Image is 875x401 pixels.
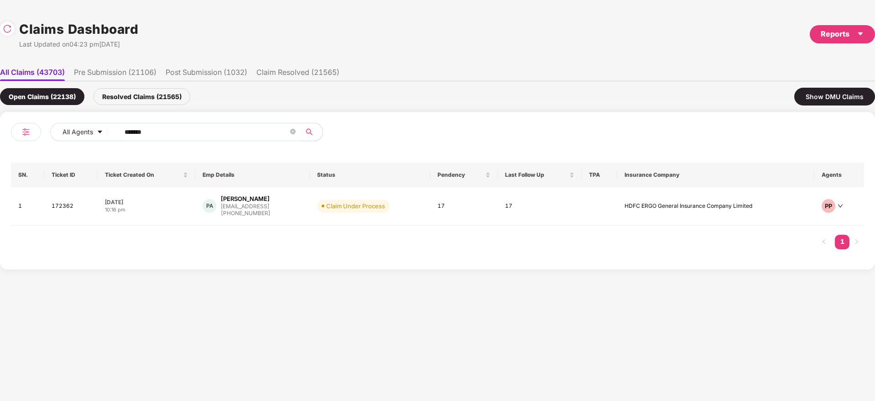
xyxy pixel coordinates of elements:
[290,128,296,137] span: close-circle
[221,195,270,203] div: [PERSON_NAME]
[11,187,44,226] td: 1
[835,235,849,248] a: 1
[821,28,864,40] div: Reports
[166,68,247,81] li: Post Submission (1032)
[498,163,582,187] th: Last Follow Up
[817,235,831,249] li: Previous Page
[437,171,484,179] span: Pendency
[821,239,827,244] span: left
[854,239,859,244] span: right
[617,163,814,187] th: Insurance Company
[617,187,814,226] td: HDFC ERGO General Insurance Company Limited
[256,68,339,81] li: Claim Resolved (21565)
[105,198,188,206] div: [DATE]
[19,39,138,49] div: Last Updated on 04:23 pm[DATE]
[221,209,271,218] div: [PHONE_NUMBER]
[300,128,318,136] span: search
[857,30,864,37] span: caret-down
[822,199,835,213] div: PP
[498,187,582,226] td: 17
[838,203,843,209] span: down
[195,163,310,187] th: Emp Details
[44,163,97,187] th: Ticket ID
[44,187,97,226] td: 172362
[97,129,103,136] span: caret-down
[814,163,864,187] th: Agents
[835,235,849,249] li: 1
[849,235,864,249] li: Next Page
[21,127,31,137] img: svg+xml;base64,PHN2ZyB4bWxucz0iaHR0cDovL3d3dy53My5vcmcvMjAwMC9zdmciIHdpZHRoPSIyNCIgaGVpZ2h0PSIyNC...
[505,171,568,179] span: Last Follow Up
[430,187,498,226] td: 17
[50,123,123,141] button: All Agentscaret-down
[94,88,190,105] div: Resolved Claims (21565)
[62,127,93,137] span: All Agents
[98,163,196,187] th: Ticket Created On
[19,19,138,39] h1: Claims Dashboard
[221,203,271,209] div: [EMAIL_ADDRESS]
[105,206,188,214] div: 10:16 pm
[817,235,831,249] button: left
[300,123,323,141] button: search
[582,163,617,187] th: TPA
[326,201,385,211] div: Claim Under Process
[849,235,864,249] button: right
[3,24,12,33] img: svg+xml;base64,PHN2ZyBpZD0iUmVsb2FkLTMyeDMyIiB4bWxucz0iaHR0cDovL3d3dy53My5vcmcvMjAwMC9zdmciIHdpZH...
[430,163,498,187] th: Pendency
[290,129,296,134] span: close-circle
[105,171,182,179] span: Ticket Created On
[74,68,156,81] li: Pre Submission (21106)
[794,88,875,106] div: Show DMU Claims
[11,163,44,187] th: SN.
[203,199,216,213] div: PA
[310,163,430,187] th: Status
